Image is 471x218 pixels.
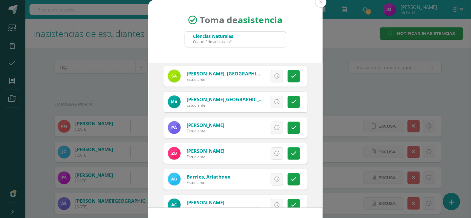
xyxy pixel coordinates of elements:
[187,199,224,206] a: [PERSON_NAME]
[187,102,263,108] div: Estudiante
[241,70,258,82] span: Excusa
[200,14,283,26] span: Toma de
[187,154,224,159] div: Estudiante
[168,95,181,108] img: 0cad1c2760f29272fba14f771f4861ce.png
[168,199,181,211] img: b4b4fccfe346664f9557822ee5de3353.png
[187,128,224,134] div: Estudiante
[187,122,224,128] a: [PERSON_NAME]
[187,173,230,180] a: Barrios, Ariathnee
[187,180,230,185] div: Estudiante
[168,173,181,186] img: a1ed8fbe7d84be0bae823fb3b507ff1e.png
[241,199,258,211] span: Excusa
[185,32,286,47] input: Busca un grado o sección aquí...
[193,39,233,44] div: Cuarto Primaria baja 'A'
[187,77,263,82] div: Estudiante
[187,206,224,211] div: Estudiante
[187,70,275,77] a: [PERSON_NAME], [GEOGRAPHIC_DATA]
[168,70,181,82] img: 09386ae5faae43331011d1ec98671a26.png
[241,96,258,108] span: Excusa
[168,121,181,134] img: f445758d809e20a032e178c66fd2f5ef.png
[241,173,258,185] span: Excusa
[187,148,224,154] a: [PERSON_NAME]
[238,14,283,26] strong: asistencia
[241,148,258,159] span: Excusa
[193,33,233,39] div: Ciencias Naturales
[168,147,181,160] img: d7303f01517d45abd5c6bf9feefdb533.png
[241,122,258,134] span: Excusa
[187,96,273,102] a: [PERSON_NAME][GEOGRAPHIC_DATA]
